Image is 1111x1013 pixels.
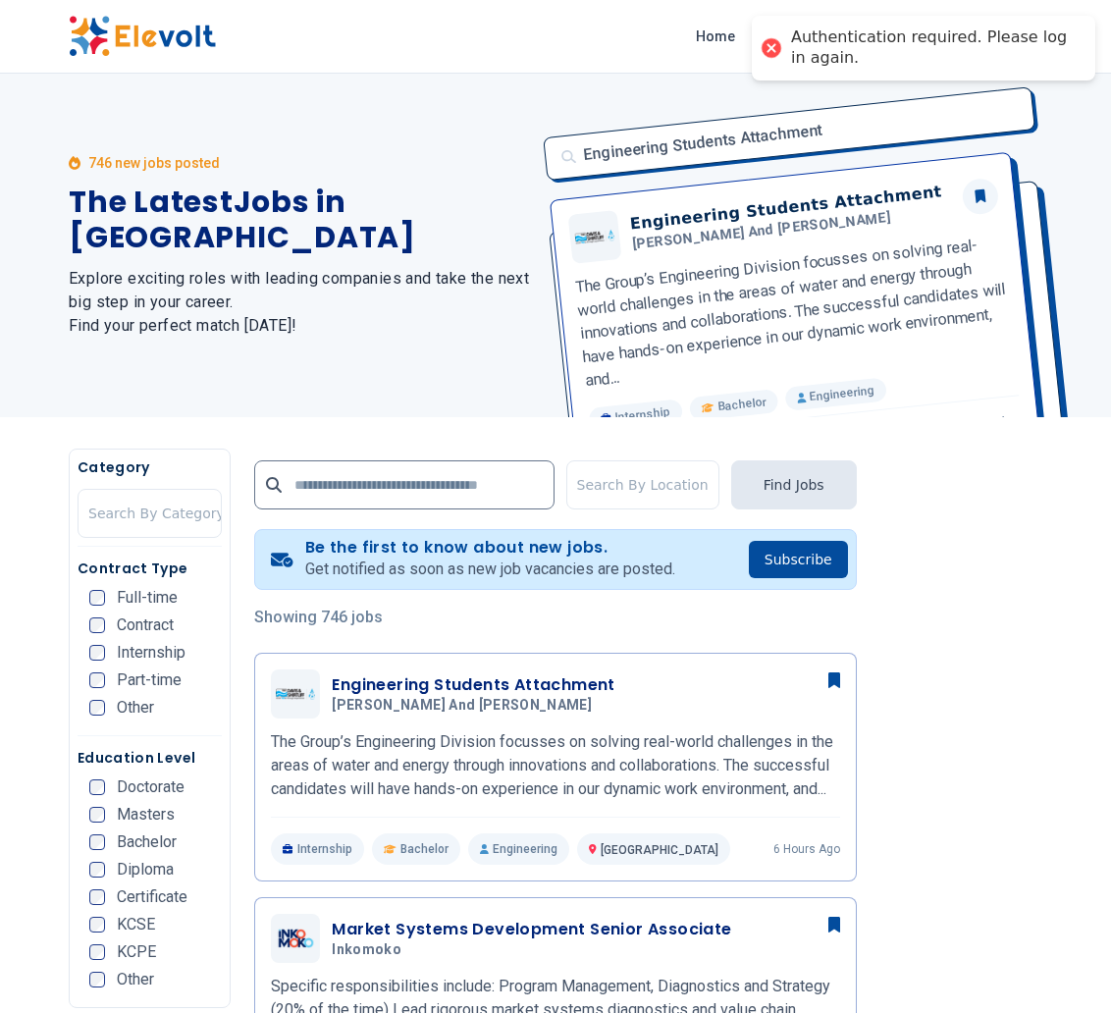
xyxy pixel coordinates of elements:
span: Doctorate [117,779,185,795]
input: Certificate [89,889,105,905]
p: 6 hours ago [773,841,840,857]
span: Full-time [117,590,178,606]
button: Find Jobs [731,460,857,509]
h5: Contract Type [78,559,222,578]
input: KCPE [89,944,105,960]
a: Home [688,21,743,52]
a: Davis and ShirtliffEngineering Students Attachment[PERSON_NAME] and [PERSON_NAME]The Group’s Engi... [271,669,839,865]
p: Engineering [468,833,569,865]
span: Bachelor [117,834,177,850]
a: Find Jobs [743,21,823,52]
h3: Engineering Students Attachment [332,673,614,697]
input: Contract [89,617,105,633]
input: Internship [89,645,105,661]
span: Contract [117,617,174,633]
h3: Market Systems Development Senior Associate [332,918,731,941]
div: Authentication required. Please log in again. [791,27,1076,69]
input: Other [89,972,105,987]
p: The Group’s Engineering Division focusses on solving real-world challenges in the areas of water ... [271,730,839,801]
button: Subscribe [749,541,848,578]
input: Bachelor [89,834,105,850]
img: Inkomoko [276,919,315,958]
span: [PERSON_NAME] and [PERSON_NAME] [332,697,592,715]
h2: Explore exciting roles with leading companies and take the next big step in your career. Find you... [69,267,532,338]
input: Full-time [89,590,105,606]
input: Doctorate [89,779,105,795]
h4: Be the first to know about new jobs. [305,538,675,558]
span: KCSE [117,917,155,933]
input: Masters [89,807,105,823]
h5: Category [78,457,222,477]
p: 746 new jobs posted [88,153,220,173]
p: Get notified as soon as new job vacancies are posted. [305,558,675,581]
input: KCSE [89,917,105,933]
input: Diploma [89,862,105,878]
span: KCPE [117,944,156,960]
span: Internship [117,645,185,661]
input: Other [89,700,105,716]
span: Bachelor [400,841,449,857]
span: Inkomoko [332,941,401,959]
img: Davis and Shirtliff [276,688,315,700]
span: Other [117,700,154,716]
span: Masters [117,807,175,823]
span: Certificate [117,889,187,905]
p: Internship [271,833,364,865]
input: Part-time [89,672,105,688]
span: Part-time [117,672,182,688]
span: Diploma [117,862,174,878]
span: Other [117,972,154,987]
h1: The Latest Jobs in [GEOGRAPHIC_DATA] [69,185,532,255]
h5: Education Level [78,748,222,768]
p: Showing 746 jobs [254,606,856,629]
img: Elevolt [69,16,216,57]
span: [GEOGRAPHIC_DATA] [601,843,718,857]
